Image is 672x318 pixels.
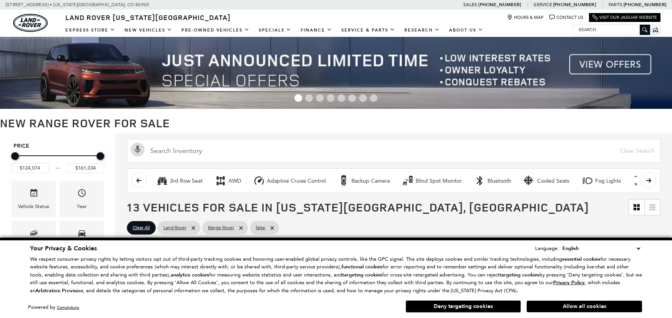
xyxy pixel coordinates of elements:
[524,175,535,186] div: Cooled Seats
[13,14,48,32] img: Land Rover
[327,94,334,102] span: Go to slide 4
[35,287,83,294] strong: Arbitration Provision
[573,25,650,34] input: Search
[18,202,49,211] div: Vehicle Status
[592,15,657,20] a: Visit Our Jaguar Website
[127,199,589,215] span: 13 Vehicles for Sale in [US_STATE][GEOGRAPHIC_DATA], [GEOGRAPHIC_DATA]
[406,300,521,313] button: Deny targeting cookies
[131,173,146,188] button: scroll left
[249,173,330,189] button: Adaptive Cruise ControlAdaptive Cruise Control
[316,94,324,102] span: Go to slide 3
[77,202,87,211] div: Year
[338,94,345,102] span: Go to slide 5
[487,178,511,185] div: Bluetooth
[416,178,462,185] div: Blind Spot Monitor
[211,173,245,189] button: AWDAWD
[152,173,207,189] button: 3rd Row Seat3rd Row Seat
[163,223,186,233] span: Land Rover
[561,244,642,253] select: Language Select
[61,13,235,22] a: Land Rover [US_STATE][GEOGRAPHIC_DATA]
[170,178,203,185] div: 3rd Row Seat
[61,23,488,37] nav: Main Navigation
[11,152,19,160] div: Minimum Price
[6,2,149,7] a: [STREET_ADDRESS] • [US_STATE][GEOGRAPHIC_DATA], CO 80905
[156,175,168,186] div: 3rd Row Seat
[228,178,241,185] div: AWD
[11,150,104,173] div: Price
[65,13,231,22] span: Land Rover [US_STATE][GEOGRAPHIC_DATA]
[519,173,574,189] button: Cooled SeatsCooled Seats
[341,263,383,270] strong: functional cookies
[305,94,313,102] span: Go to slide 2
[609,2,622,7] span: Parts
[67,163,104,173] input: Maximum
[171,271,209,278] strong: analytics cookies
[28,305,79,310] div: Powered by
[253,175,265,186] div: Adaptive Cruise Control
[12,181,56,216] div: VehicleVehicle Status
[470,173,516,189] button: BluetoothBluetooth
[127,139,660,163] input: Search Inventory
[131,143,145,157] svg: Click to toggle on voice search
[562,256,600,263] strong: essential cookies
[351,178,390,185] div: Backup Camera
[29,226,38,242] span: Make
[624,2,666,8] a: [PHONE_NUMBER]
[12,221,56,256] div: MakeMake
[527,301,642,312] button: Allow all cookies
[463,2,477,7] span: Sales
[474,175,486,186] div: Bluetooth
[359,94,367,102] span: Go to slide 7
[338,175,349,186] div: Backup Camera
[553,2,596,8] a: [PHONE_NUMBER]
[57,305,79,310] a: ComplyAuto
[337,23,400,37] a: Service & Parts
[77,226,86,242] span: Model
[402,175,414,186] div: Blind Spot Monitor
[13,14,48,32] a: land-rover
[61,23,120,37] a: EXPRESS STORE
[641,173,656,188] button: scroll right
[507,15,544,20] a: Hours & Map
[535,246,559,251] div: Language:
[30,244,97,253] span: Your Privacy & Cookies
[133,223,150,233] span: Clear All
[342,271,382,278] strong: targeting cookies
[595,178,621,185] div: Fog Lights
[11,163,48,173] input: Minimum
[549,15,583,20] a: Contact Us
[334,173,394,189] button: Backup CameraBackup Camera
[256,223,265,233] span: false
[215,175,226,186] div: AWD
[370,94,378,102] span: Go to slide 8
[553,279,585,286] u: Privacy Policy
[582,175,593,186] div: Fog Lights
[398,173,466,189] button: Blind Spot MonitorBlind Spot Monitor
[296,23,337,37] a: Finance
[77,186,86,202] span: Year
[553,280,585,285] a: Privacy Policy
[60,181,104,216] div: YearYear
[177,23,254,37] a: Pre-Owned Vehicles
[13,143,102,150] h5: Price
[499,271,539,278] strong: targeting cookies
[478,2,521,8] a: [PHONE_NUMBER]
[633,175,645,186] div: Hands-Free Liftgate
[348,94,356,102] span: Go to slide 6
[400,23,444,37] a: Research
[96,152,104,160] div: Maximum Price
[60,221,104,256] div: ModelModel
[444,23,488,37] a: About Us
[208,223,234,233] span: Range Rover
[577,173,625,189] button: Fog LightsFog Lights
[254,23,296,37] a: Specials
[537,178,569,185] div: Cooled Seats
[120,23,177,37] a: New Vehicles
[294,94,302,102] span: Go to slide 1
[30,255,642,295] p: We respect consumer privacy rights by letting visitors opt out of third-party tracking cookies an...
[29,186,38,202] span: Vehicle
[534,2,552,7] span: Service
[267,178,326,185] div: Adaptive Cruise Control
